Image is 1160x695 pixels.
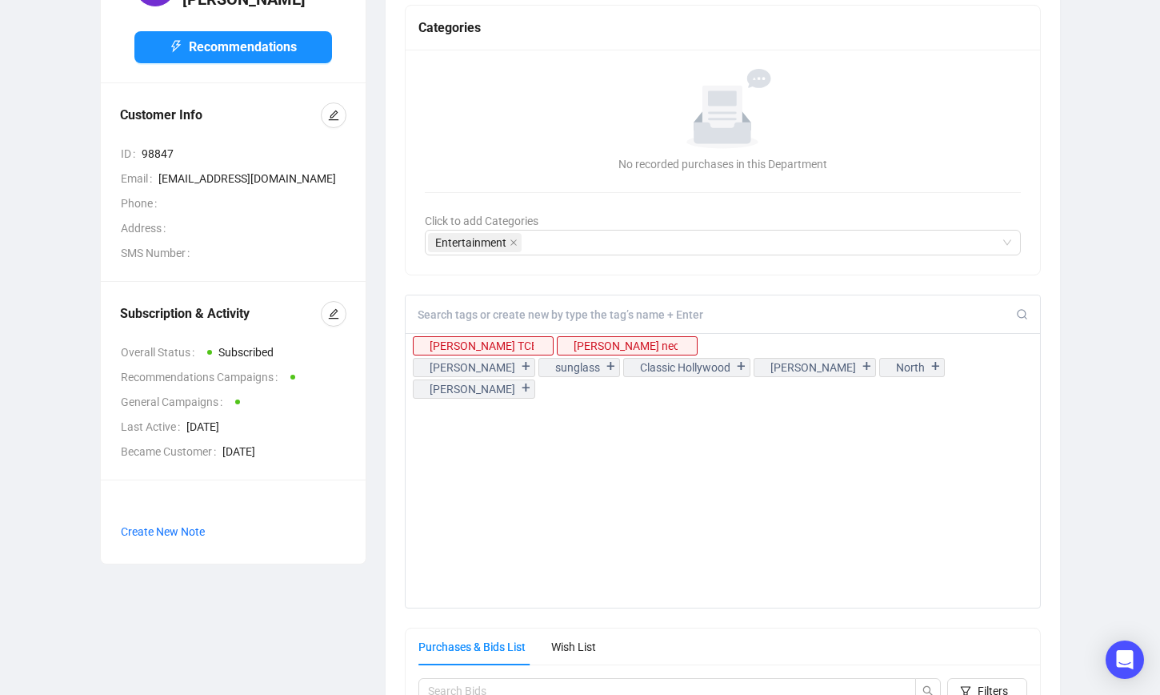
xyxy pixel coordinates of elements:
span: [DATE] [222,443,346,460]
div: [PERSON_NAME] TCB [430,337,534,355]
div: Open Intercom Messenger [1106,641,1144,679]
span: edit [328,308,339,319]
span: Click to add Categories [425,215,538,227]
div: Wish List [551,638,596,656]
div: + [517,359,534,375]
div: Purchases & Bids List [418,638,526,656]
span: [EMAIL_ADDRESS][DOMAIN_NAME] [158,170,346,187]
button: Create New Note [120,519,206,544]
span: General Campaigns [121,393,229,411]
div: [PERSON_NAME] [430,380,515,398]
span: Entertainment [435,234,506,251]
div: Categories [418,18,1027,38]
div: Customer Info [120,106,321,125]
div: + [517,380,534,396]
span: Recommendations [189,37,297,57]
button: Recommendations [134,31,332,63]
span: Became Customer [121,443,222,460]
span: SMS Number [121,244,196,262]
div: No recorded purchases in this Department [431,155,1014,173]
span: 98847 [142,145,346,163]
div: + [732,359,750,375]
input: Search tags or create new by type the tag’s name + Enter [418,307,1016,322]
span: Recommendations Campaigns [121,368,284,386]
span: Last Active [121,418,186,436]
div: + [926,359,944,375]
span: Phone [121,195,163,212]
div: sunglass [555,359,600,376]
div: [PERSON_NAME] [770,359,856,376]
span: edit [328,110,339,121]
span: Address [121,219,172,237]
span: close [510,239,518,247]
div: [PERSON_NAME] necklace [574,337,678,355]
span: Create New Note [121,525,205,538]
span: Email [121,170,158,187]
div: + [858,359,875,375]
span: Entertainment [428,233,522,252]
div: North [896,359,925,376]
span: thunderbolt [170,40,182,53]
span: Overall Status [121,343,201,361]
div: + [602,359,619,375]
span: [DATE] [186,418,346,436]
div: Subscription & Activity [120,304,321,323]
span: Subscribed [218,346,274,359]
div: [PERSON_NAME] [430,359,515,376]
span: ID [121,145,142,163]
div: Classic Hollywood [640,359,730,376]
